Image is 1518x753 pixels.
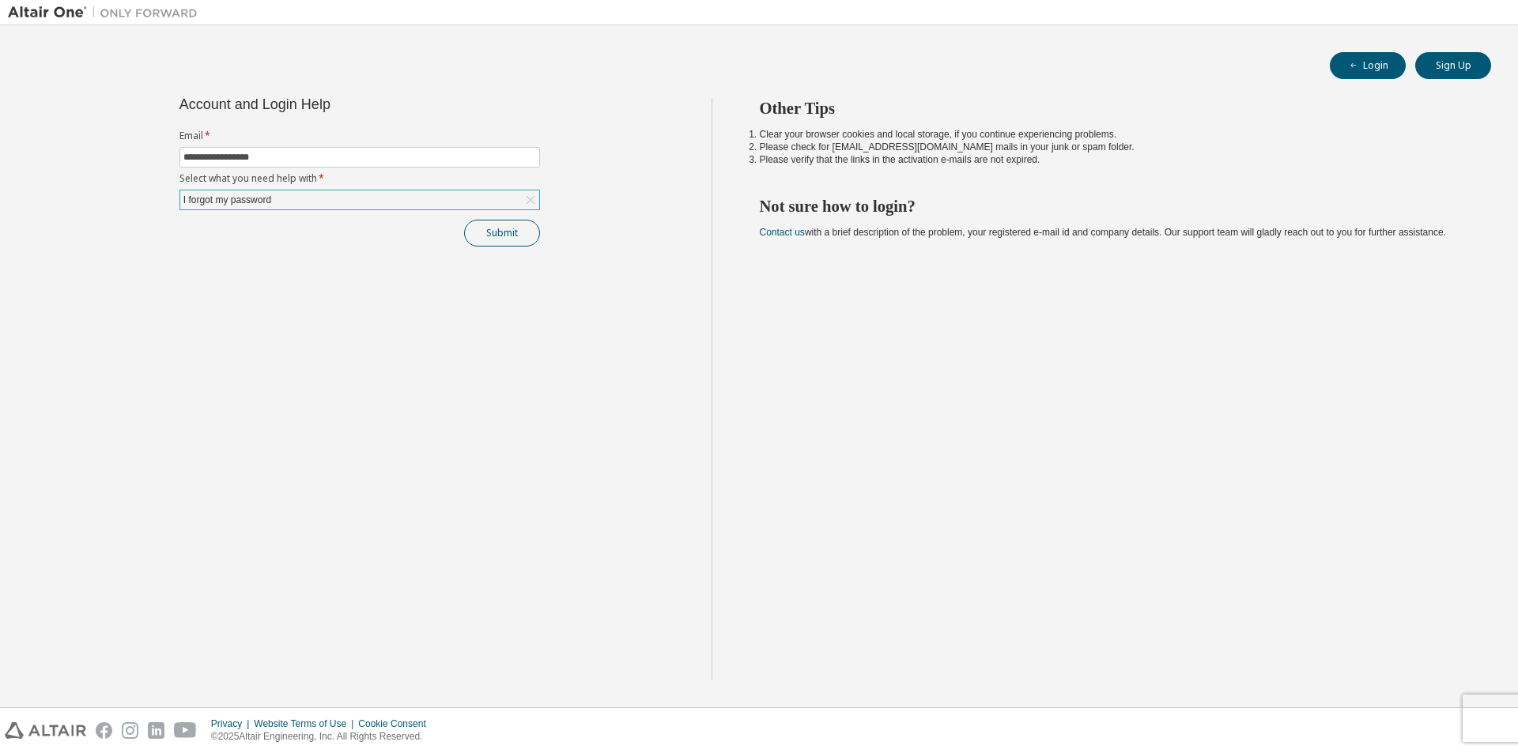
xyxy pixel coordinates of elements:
img: altair_logo.svg [5,722,86,739]
label: Select what you need help with [179,172,540,185]
img: instagram.svg [122,722,138,739]
div: I forgot my password [181,191,274,209]
a: Contact us [760,227,805,238]
p: © 2025 Altair Engineering, Inc. All Rights Reserved. [211,730,436,744]
div: I forgot my password [180,190,539,209]
img: Altair One [8,5,206,21]
div: Privacy [211,717,254,730]
img: linkedin.svg [148,722,164,739]
div: Website Terms of Use [254,717,358,730]
div: Account and Login Help [179,98,468,111]
li: Please verify that the links in the activation e-mails are not expired. [760,153,1463,166]
button: Submit [464,220,540,247]
img: youtube.svg [174,722,197,739]
div: Cookie Consent [358,717,435,730]
img: facebook.svg [96,722,112,739]
li: Clear your browser cookies and local storage, if you continue experiencing problems. [760,128,1463,141]
span: with a brief description of the problem, your registered e-mail id and company details. Our suppo... [760,227,1446,238]
li: Please check for [EMAIL_ADDRESS][DOMAIN_NAME] mails in your junk or spam folder. [760,141,1463,153]
h2: Other Tips [760,98,1463,119]
label: Email [179,130,540,142]
h2: Not sure how to login? [760,196,1463,216]
button: Sign Up [1415,52,1491,79]
button: Login [1330,52,1406,79]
